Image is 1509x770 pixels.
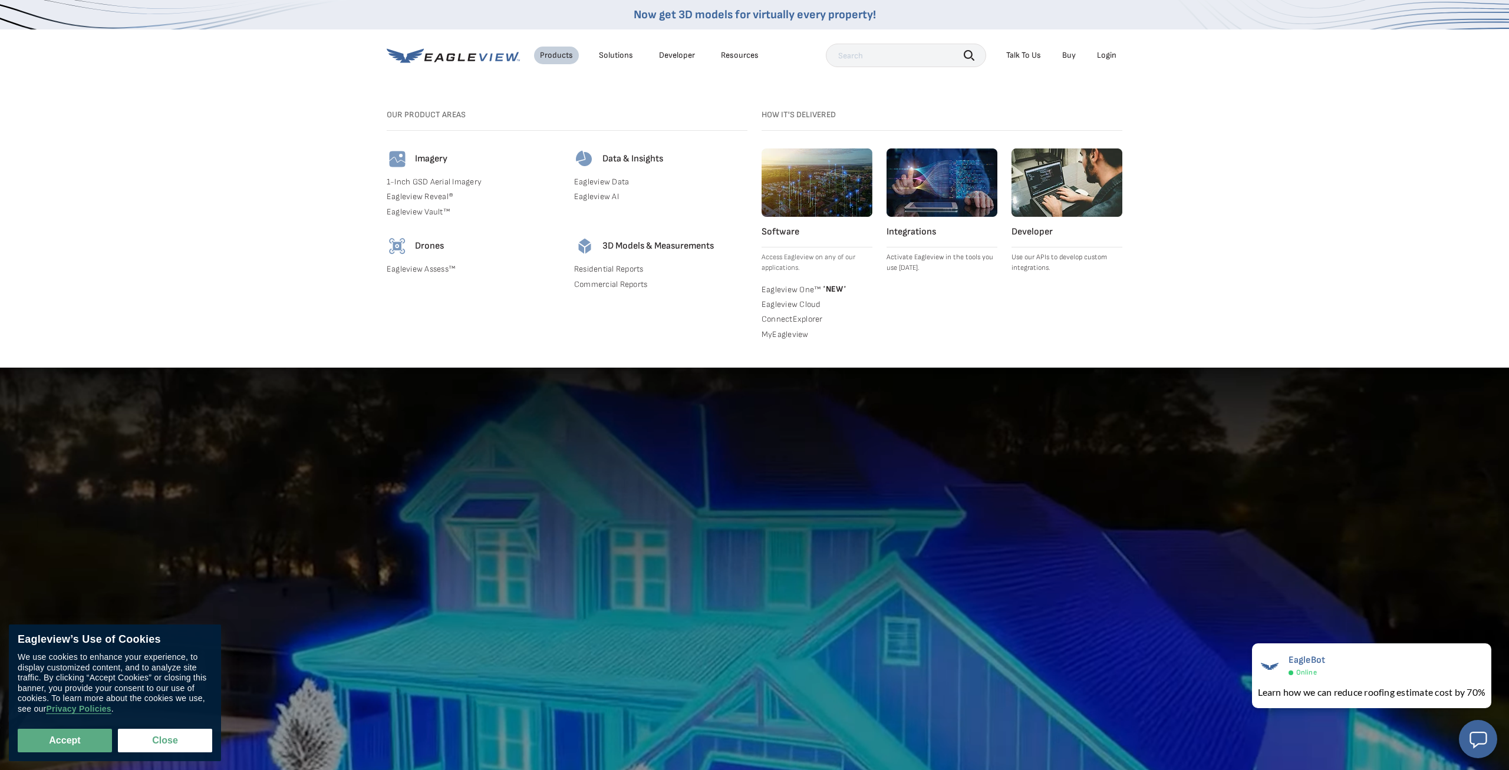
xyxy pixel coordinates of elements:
p: Activate Eagleview in the tools you use [DATE]. [887,252,997,273]
h4: Data & Insights [602,153,663,165]
img: data-icon.svg [574,148,595,170]
div: Eagleview’s Use of Cookies [18,633,212,646]
button: Open chat window [1459,720,1497,758]
p: Use our APIs to develop custom integrations. [1012,252,1122,273]
button: Accept [18,729,112,752]
h3: Our Product Areas [387,110,747,120]
img: developer.webp [1012,148,1122,217]
a: Commercial Reports [574,279,747,290]
a: Eagleview Data [574,177,747,187]
div: Talk To Us [1006,50,1041,61]
a: Now get 3D models for virtually every property! [634,8,876,22]
a: Eagleview One™ *NEW* [762,283,872,295]
h3: How it's Delivered [762,110,1122,120]
a: Developer [659,50,695,61]
a: MyEagleview [762,329,872,340]
div: We use cookies to enhance your experience, to display customized content, and to analyze site tra... [18,652,212,714]
a: ConnectExplorer [762,314,872,325]
a: 1-Inch GSD Aerial Imagery [387,177,560,187]
div: Learn how we can reduce roofing estimate cost by 70% [1258,685,1485,699]
h4: 3D Models & Measurements [602,240,714,252]
a: Eagleview AI [574,191,747,202]
a: Eagleview Cloud [762,299,872,310]
p: Access Eagleview on any of our applications. [762,252,872,273]
h4: Drones [415,240,444,252]
a: Eagleview Assess™ [387,264,560,275]
h4: Developer [1012,226,1122,238]
img: EagleBot [1258,655,1281,678]
span: Online [1296,668,1317,677]
h4: Integrations [887,226,997,238]
img: imagery-icon.svg [387,148,408,170]
a: Developer Use our APIs to develop custom integrations. [1012,148,1122,273]
a: Eagleview Vault™ [387,207,560,217]
div: Products [540,50,573,61]
input: Search [826,44,986,67]
div: Solutions [599,50,633,61]
a: Integrations Activate Eagleview in the tools you use [DATE]. [887,148,997,273]
h4: Software [762,226,872,238]
span: EagleBot [1289,655,1326,666]
img: integrations.webp [887,148,997,217]
div: Resources [721,50,759,61]
a: Buy [1062,50,1076,61]
img: 3d-models-icon.svg [574,236,595,257]
h4: Imagery [415,153,447,165]
div: Login [1097,50,1116,61]
a: Residential Reports [574,264,747,275]
img: software.webp [762,148,872,217]
button: Close [118,729,212,752]
a: Privacy Policies [46,704,111,714]
span: NEW [821,284,846,294]
img: drones-icon.svg [387,236,408,257]
a: Eagleview Reveal® [387,191,560,202]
